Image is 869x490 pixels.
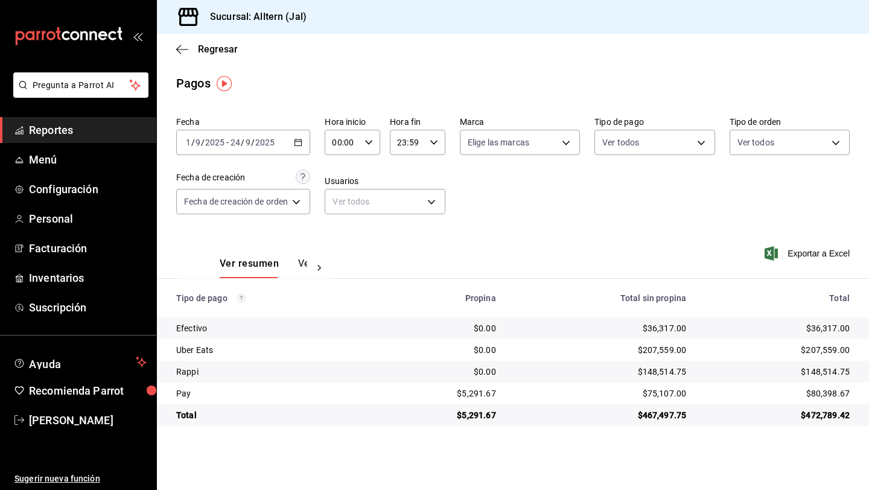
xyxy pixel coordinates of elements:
input: -- [245,138,251,147]
label: Marca [460,118,580,126]
button: open_drawer_menu [133,31,142,41]
div: $36,317.00 [705,322,850,334]
div: Rappi [176,366,366,378]
div: Total [176,409,366,421]
input: ---- [255,138,275,147]
div: Total [705,293,850,303]
span: Ver todos [737,136,774,148]
div: $0.00 [386,344,496,356]
span: Fecha de creación de orden [184,196,288,208]
div: $148,514.75 [705,366,850,378]
span: Ver todos [602,136,639,148]
span: Menú [29,151,147,168]
div: $467,497.75 [515,409,687,421]
span: / [201,138,205,147]
div: Ver todos [325,189,445,214]
input: -- [195,138,201,147]
span: / [191,138,195,147]
span: Ayuda [29,355,131,369]
div: $472,789.42 [705,409,850,421]
label: Tipo de orden [730,118,850,126]
div: navigation tabs [220,258,307,278]
span: Suscripción [29,299,147,316]
span: Recomienda Parrot [29,383,147,399]
div: $75,107.00 [515,387,687,399]
div: $148,514.75 [515,366,687,378]
div: Total sin propina [515,293,687,303]
span: Personal [29,211,147,227]
label: Hora inicio [325,118,380,126]
span: Sugerir nueva función [14,472,147,485]
svg: Los pagos realizados con Pay y otras terminales son montos brutos. [237,294,246,302]
div: Uber Eats [176,344,366,356]
span: Configuración [29,181,147,197]
div: Tipo de pago [176,293,366,303]
label: Hora fin [390,118,445,126]
input: -- [230,138,241,147]
a: Pregunta a Parrot AI [8,87,148,100]
span: / [241,138,244,147]
div: $5,291.67 [386,409,496,421]
button: Ver resumen [220,258,279,278]
div: Efectivo [176,322,366,334]
span: Pregunta a Parrot AI [33,79,130,92]
span: Inventarios [29,270,147,286]
div: $0.00 [386,322,496,334]
div: $36,317.00 [515,322,687,334]
div: $207,559.00 [705,344,850,356]
span: / [251,138,255,147]
div: Propina [386,293,496,303]
span: Regresar [198,43,238,55]
button: Pregunta a Parrot AI [13,72,148,98]
span: Elige las marcas [468,136,529,148]
div: $80,398.67 [705,387,850,399]
button: Exportar a Excel [767,246,850,261]
h3: Sucursal: Alltern (Jal) [200,10,307,24]
label: Tipo de pago [594,118,715,126]
div: Fecha de creación [176,171,245,184]
button: Regresar [176,43,238,55]
span: Reportes [29,122,147,138]
input: ---- [205,138,225,147]
span: Facturación [29,240,147,256]
div: Pay [176,387,366,399]
label: Fecha [176,118,310,126]
div: $207,559.00 [515,344,687,356]
label: Usuarios [325,177,445,185]
span: - [226,138,229,147]
input: -- [185,138,191,147]
div: $0.00 [386,366,496,378]
div: Pagos [176,74,211,92]
div: $5,291.67 [386,387,496,399]
img: Tooltip marker [217,76,232,91]
span: [PERSON_NAME] [29,412,147,428]
button: Ver pagos [298,258,343,278]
